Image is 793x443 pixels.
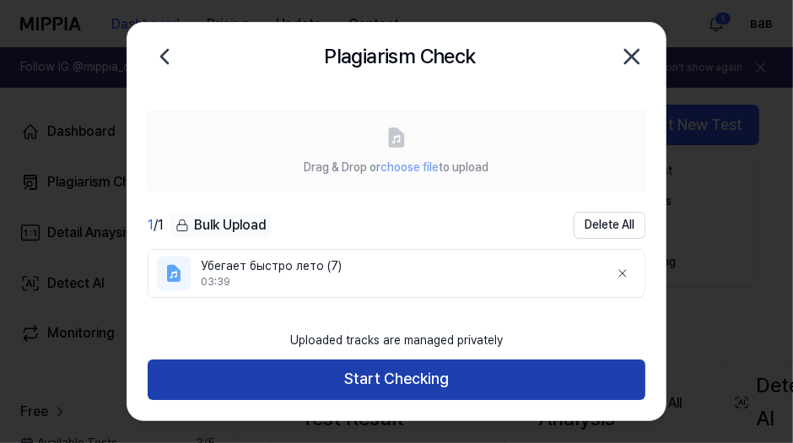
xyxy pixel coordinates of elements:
[381,160,440,174] span: choose file
[148,359,645,400] button: Start Checking
[324,41,475,73] h2: Plagiarism Check
[201,258,596,275] div: Убегает быстро лето (7)
[201,275,596,289] div: 03:39
[148,215,164,235] div: / 1
[148,217,154,233] span: 1
[574,212,645,239] button: Delete All
[280,322,513,359] div: Uploaded tracks are managed privately
[170,213,272,237] div: Bulk Upload
[170,213,272,238] button: Bulk Upload
[305,160,489,174] span: Drag & Drop or to upload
